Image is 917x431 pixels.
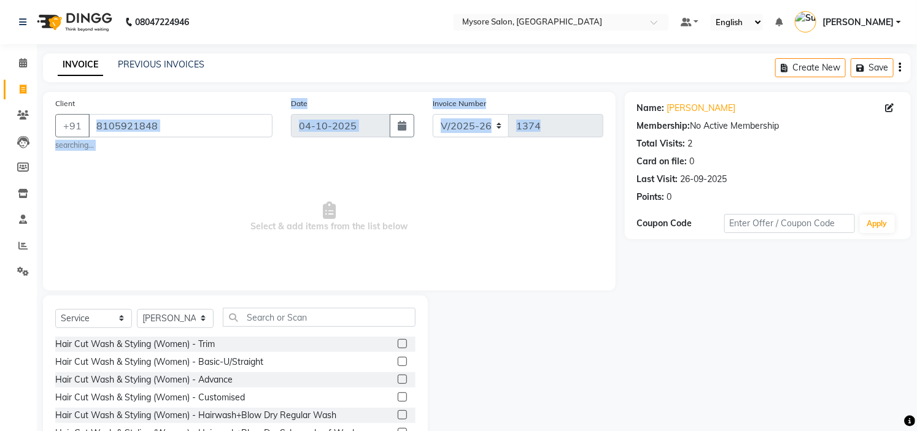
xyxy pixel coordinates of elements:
[637,217,724,230] div: Coupon Code
[637,120,899,132] div: No Active Membership
[667,102,736,115] a: [PERSON_NAME]
[667,191,672,204] div: 0
[681,173,727,186] div: 26-09-2025
[851,58,894,77] button: Save
[55,338,215,351] div: Hair Cut Wash & Styling (Women) - Trim
[724,214,855,233] input: Enter Offer / Coupon Code
[223,308,416,327] input: Search or Scan
[637,102,665,115] div: Name:
[637,120,691,132] div: Membership:
[291,98,308,109] label: Date
[55,409,336,422] div: Hair Cut Wash & Styling (Women) - Hairwash+Blow Dry Regular Wash
[690,155,695,168] div: 0
[31,5,115,39] img: logo
[822,16,894,29] span: [PERSON_NAME]
[55,114,90,137] button: +91
[433,98,486,109] label: Invoice Number
[55,98,75,109] label: Client
[637,191,665,204] div: Points:
[637,137,686,150] div: Total Visits:
[795,11,816,32] img: Sumaiya Banu
[688,137,693,150] div: 2
[860,215,895,233] button: Apply
[637,155,687,168] div: Card on file:
[55,140,273,151] small: searching...
[55,356,263,368] div: Hair Cut Wash & Styling (Women) - Basic-U/Straight
[135,5,189,39] b: 08047224946
[55,373,233,386] div: Hair Cut Wash & Styling (Women) - Advance
[775,58,846,77] button: Create New
[88,114,273,137] input: Search by Name/Mobile/Email/Code
[55,156,603,278] span: Select & add items from the list below
[55,391,245,404] div: Hair Cut Wash & Styling (Women) - Customised
[58,54,103,76] a: INVOICE
[637,173,678,186] div: Last Visit:
[118,59,204,70] a: PREVIOUS INVOICES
